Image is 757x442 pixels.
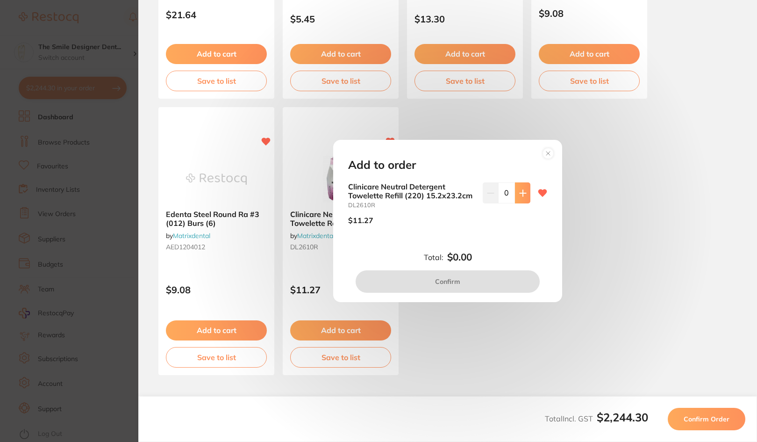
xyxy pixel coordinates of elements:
[356,270,540,293] button: Confirm
[348,182,475,200] b: Clinicare Neutral Detergent Towelette Refill (220) 15.2x23.2cm
[348,216,373,225] p: $11.27
[348,202,475,209] small: DL2610R
[348,159,416,172] h2: Add to order
[424,253,443,261] label: Total:
[447,252,472,263] b: $0.00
